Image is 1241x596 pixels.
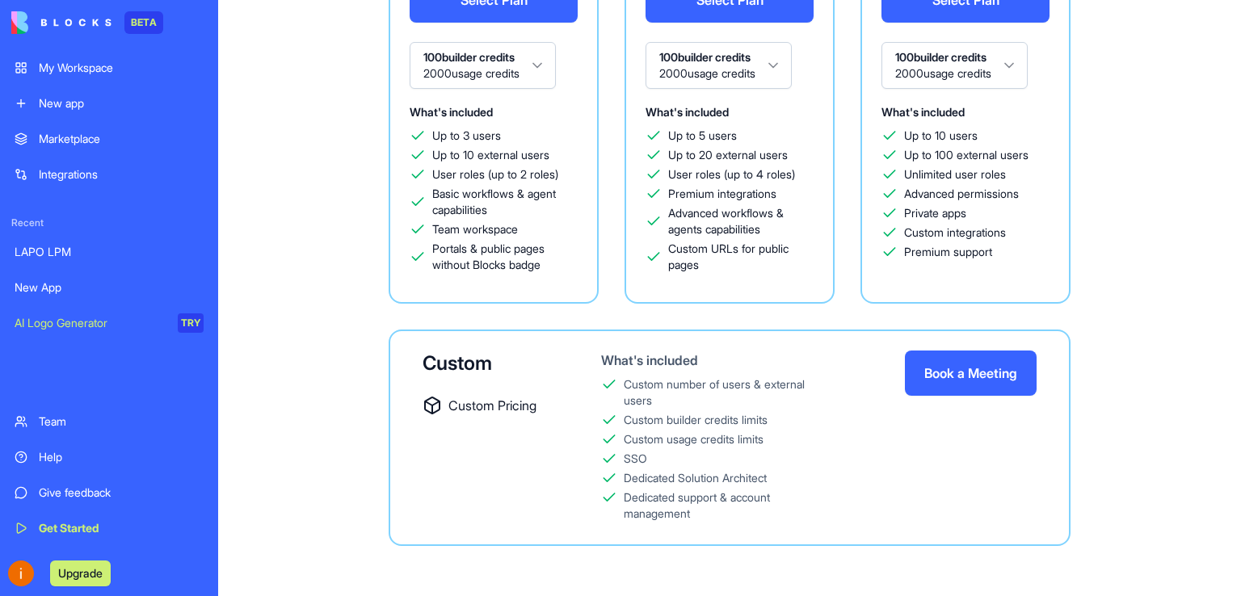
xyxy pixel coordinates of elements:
span: Team workspace [432,221,518,237]
span: Up to 20 external users [668,147,788,163]
div: Help [39,449,204,465]
span: What's included [646,105,729,119]
div: SSO [624,451,647,467]
span: Advanced permissions [904,186,1019,202]
a: Marketplace [5,123,213,155]
a: New app [5,87,213,120]
span: Unlimited user roles [904,166,1006,183]
span: Advanced workflows & agents capabilities [668,205,814,237]
a: Upgrade [50,565,111,581]
a: Team [5,405,213,438]
div: Give feedback [39,485,204,501]
a: AI Logo GeneratorTRY [5,307,213,339]
div: TRY [178,313,204,333]
span: Up to 5 users [668,128,737,144]
div: My Workspace [39,60,204,76]
div: New app [39,95,204,111]
span: Up to 10 users [904,128,978,144]
div: Custom [423,350,549,376]
div: Custom number of users & external users [624,376,827,409]
span: What's included [881,105,965,119]
button: Upgrade [50,560,111,586]
button: Book a Meeting [905,350,1037,396]
span: Portals & public pages without Blocks badge [432,241,578,273]
span: User roles (up to 4 roles) [668,166,795,183]
div: AI Logo Generator [15,315,166,331]
div: Team [39,413,204,430]
a: Get Started [5,512,213,544]
div: BETA [124,11,163,34]
a: Help [5,441,213,473]
img: logo [11,11,111,34]
div: Integrations [39,166,204,183]
div: New App [15,279,204,296]
div: Get Started [39,520,204,536]
span: Custom URLs for public pages [668,241,814,273]
div: Custom builder credits limits [624,412,768,428]
span: Recent [5,216,213,229]
a: My Workspace [5,52,213,84]
span: Custom Pricing [448,396,536,415]
span: Premium support [904,244,992,260]
span: Custom integrations [904,225,1006,241]
span: What's included [410,105,493,119]
span: Up to 3 users [432,128,501,144]
span: Basic workflows & agent capabilities [432,186,578,218]
img: ACg8ocLB9P26u4z_XfVqqZv23IIy26lOVRMs5a5o78UrcOGifJo1jA=s96-c [8,560,34,586]
div: LAPO LPM [15,244,204,260]
span: Premium integrations [668,186,776,202]
a: Give feedback [5,476,213,509]
div: Marketplace [39,131,204,147]
div: What's included [601,350,827,370]
div: Dedicated support & account management [624,489,827,522]
span: User roles (up to 2 roles) [432,166,558,183]
a: LAPO LPM [5,236,213,268]
a: New App [5,271,213,304]
span: Up to 100 external users [904,147,1029,163]
div: Custom usage credits limits [624,431,764,447]
div: Dedicated Solution Architect [624,470,767,486]
span: Up to 10 external users [432,147,549,163]
a: BETA [11,11,163,34]
a: Integrations [5,158,213,191]
span: Private apps [904,205,966,221]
